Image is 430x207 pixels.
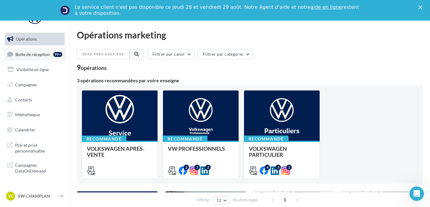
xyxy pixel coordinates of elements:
[16,36,37,41] span: Opérations
[16,67,49,72] span: Visibilité en ligne
[4,159,66,176] a: Campagnes DataOnDemand
[15,97,32,102] span: Contacts
[4,33,66,45] a: Opérations
[4,63,66,76] a: Visibilité en ligne
[4,139,66,156] a: PLV et print personnalisable
[4,108,66,121] a: Médiathèque
[409,186,424,201] iframe: Intercom live chat
[214,196,229,205] button: 12
[81,65,107,71] div: opérations
[233,197,258,203] span: résultats/page
[198,49,253,59] button: Filtrer par catégorie
[15,51,50,57] span: Boîte de réception
[311,4,342,10] a: aide en ligne
[18,193,58,199] p: VW CHAMPLAN
[217,198,222,203] span: 12
[4,94,66,106] a: Contacts
[184,165,189,170] div: 2
[280,195,290,205] span: 1
[4,78,66,91] a: Campagnes
[15,112,40,117] span: Médiathèque
[163,136,207,142] div: Recommandé
[168,145,225,152] span: VW PROFESSIONNELS
[15,161,62,174] span: Campagnes DataOnDemand
[15,82,37,87] span: Campagnes
[75,4,360,16] div: Le service client n'est pas disponible ce jeudi 28 et vendredi 29 août. Notre Agent d'aide et not...
[4,48,66,61] a: Boîte de réception99+
[60,5,70,15] img: Profile image for Service-Client
[15,141,62,154] span: PLV et print personnalisable
[205,165,211,170] div: 2
[8,193,14,199] span: VC
[265,165,270,170] div: 4
[244,136,288,142] div: Recommandé
[5,190,65,202] a: VC VW CHAMPLAN
[147,49,194,59] button: Filtrer par canal
[194,165,200,170] div: 2
[419,5,425,9] div: Fermer
[82,136,126,142] div: Recommandé
[249,145,287,158] span: VOLKSWAGEN PARTICULIER
[87,145,145,158] span: VOLKSWAGEN APRES-VENTE
[197,197,210,203] span: Afficher
[15,127,35,132] span: Calendrier
[77,64,107,71] div: 9
[286,165,292,170] div: 2
[275,165,281,170] div: 3
[53,52,62,57] div: 99+
[4,123,66,136] a: Calendrier
[77,30,423,39] div: Opérations marketing
[77,78,423,83] div: 3 opérations recommandées par votre enseigne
